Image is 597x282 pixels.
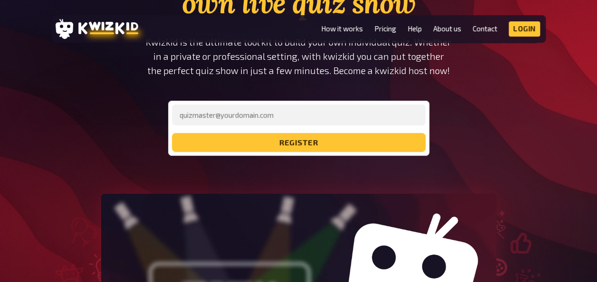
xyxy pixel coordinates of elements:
a: Login [509,21,540,37]
a: How it works [321,25,363,33]
a: About us [433,25,461,33]
input: quizmaster@yourdomain.com [172,104,426,125]
p: Kwizkid is the ultimate tool kit to build your own individual quiz. Whether in a private or profe... [138,35,459,78]
a: Contact [473,25,497,33]
a: Pricing [374,25,396,33]
a: Help [407,25,422,33]
button: register [172,133,426,152]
